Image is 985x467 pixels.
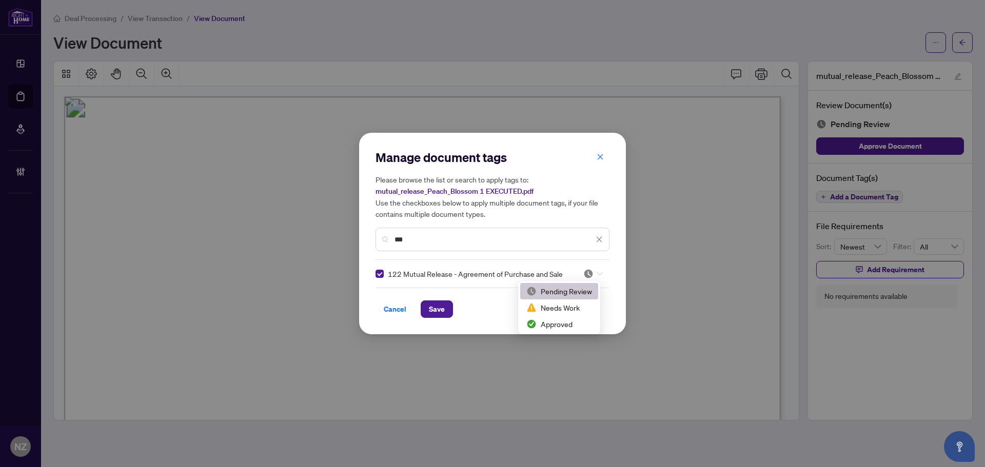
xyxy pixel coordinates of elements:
div: Approved [520,316,598,332]
div: Pending Review [526,286,592,297]
span: close [596,236,603,243]
h2: Manage document tags [376,149,609,166]
span: Pending Review [583,269,603,279]
span: Save [429,301,445,317]
div: Needs Work [526,302,592,313]
span: close [597,153,604,160]
span: mutual_release_Peach_Blossom 1 EXECUTED.pdf [376,187,534,196]
button: Open asap [944,431,975,462]
div: Needs Work [520,299,598,316]
img: status [583,269,594,279]
div: Approved [526,318,592,330]
span: Cancel [384,301,406,317]
h5: Please browse the list or search to apply tags to: Use the checkboxes below to apply multiple doc... [376,174,609,219]
div: Pending Review [520,283,598,299]
img: status [526,286,537,296]
span: 122 Mutual Release - Agreement of Purchase and Sale [388,268,563,279]
button: Cancel [376,300,415,318]
img: status [526,319,537,329]
img: status [526,302,537,313]
button: Save [421,300,453,318]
